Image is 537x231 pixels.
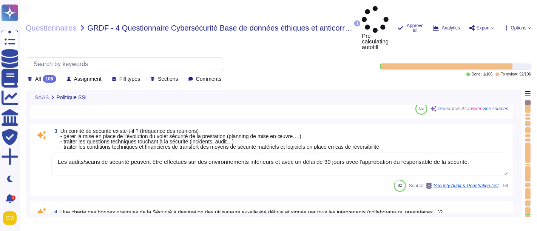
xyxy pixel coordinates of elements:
[362,6,389,50] span: Pre-calculating autofill
[354,20,360,26] span: 1
[51,152,508,176] textarea: Les audits/scans de sécurité peuvent être effectués sur des environnements inférieurs et avec un ...
[26,24,77,32] span: Questionnaires
[398,23,424,32] button: Approve all
[3,211,17,225] img: user
[60,128,379,150] span: Un comité de sécurité existe-t-il ? (fréquence des réunions) - gérer la mise en place de l’évolut...
[35,76,41,82] span: All
[477,26,490,30] span: Export
[501,72,518,76] span: To review:
[398,183,402,188] span: 82
[434,183,498,188] span: Security Audit & Penetration test
[483,72,492,76] span: 1 / 106
[420,106,424,111] span: 85
[51,128,57,134] span: 3
[407,23,424,32] span: Approve all
[511,26,526,30] span: Options
[88,24,353,32] span: GRDF - 4 Questionnaire Cybersécurité Base de données éthiques et anticorruption Fournisseurs
[51,209,57,215] span: 4
[483,106,508,111] span: See sources
[56,95,86,100] span: Politique SSI
[35,95,49,100] span: SAAS
[158,76,178,82] span: Sections
[30,58,224,71] input: Search by keywords
[472,72,482,76] span: Done:
[433,25,460,31] button: Analytics
[409,183,499,189] span: Source:
[119,76,140,82] span: Fill types
[43,75,56,83] div: 106
[11,196,15,200] div: 9
[438,106,481,111] span: Generative AI answer
[74,76,102,82] span: Assignment
[442,26,460,30] span: Analytics
[502,183,508,188] span: 56
[2,210,22,226] button: user
[519,72,531,76] span: 92 / 106
[60,209,443,215] span: Une charte des bonnes pratiques de la Sécurité à destination des utilisateurs a-t-elle été défini...
[196,76,222,82] span: Comments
